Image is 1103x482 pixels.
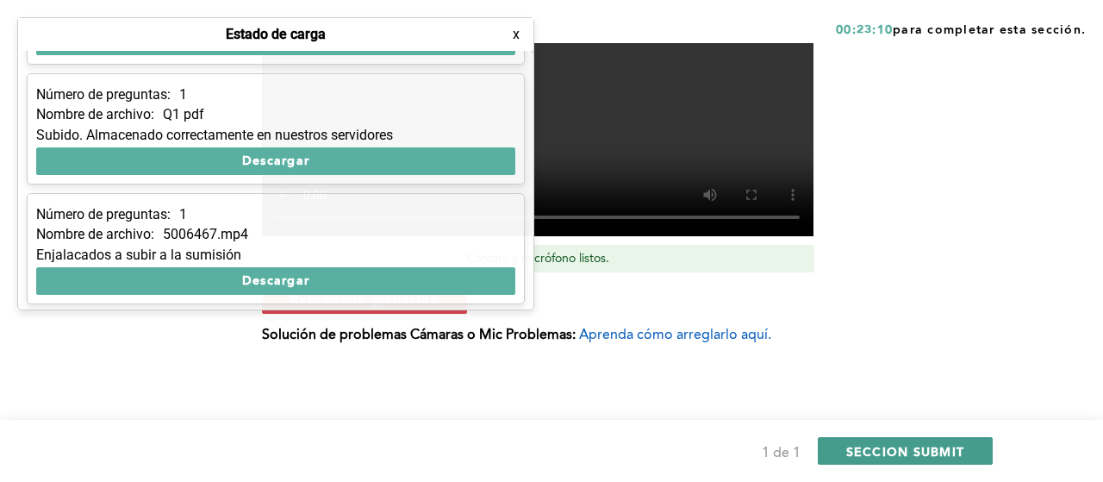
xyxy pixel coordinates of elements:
[36,147,515,175] button: Descargar
[36,207,171,222] p: Número de preguntas:
[846,443,965,460] span: SECCION SUBMIT
[36,87,171,103] p: Número de preguntas:
[762,441,801,466] div: 1 de 1
[36,267,515,295] button: Descargar
[836,17,1086,39] span: para completar esta sección.
[579,329,771,342] span: Aprenda cómo arreglarlo aquí.
[508,26,525,43] button: x
[818,437,994,465] button: SECCION SUBMIT
[36,107,154,122] p: Nombre de archivo:
[163,107,204,122] p: Q1 pdf
[36,227,154,242] p: Nombre de archivo:
[836,24,893,36] span: 00:23:10
[36,247,515,263] div: Enjalacados a subir a la sumisión
[179,87,187,103] p: 1
[262,329,576,342] b: Solución de problemas Cámaras o Mic Problemas:
[226,27,326,42] h4: Estado de carga
[163,227,248,242] p: 5006467.mp4
[36,128,515,143] div: Subido. Almacenado correctamente en nuestros servidores
[179,207,187,222] p: 1
[17,17,181,45] button: Mostrar subidas
[262,245,814,272] div: Cámara y micrófono listos.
